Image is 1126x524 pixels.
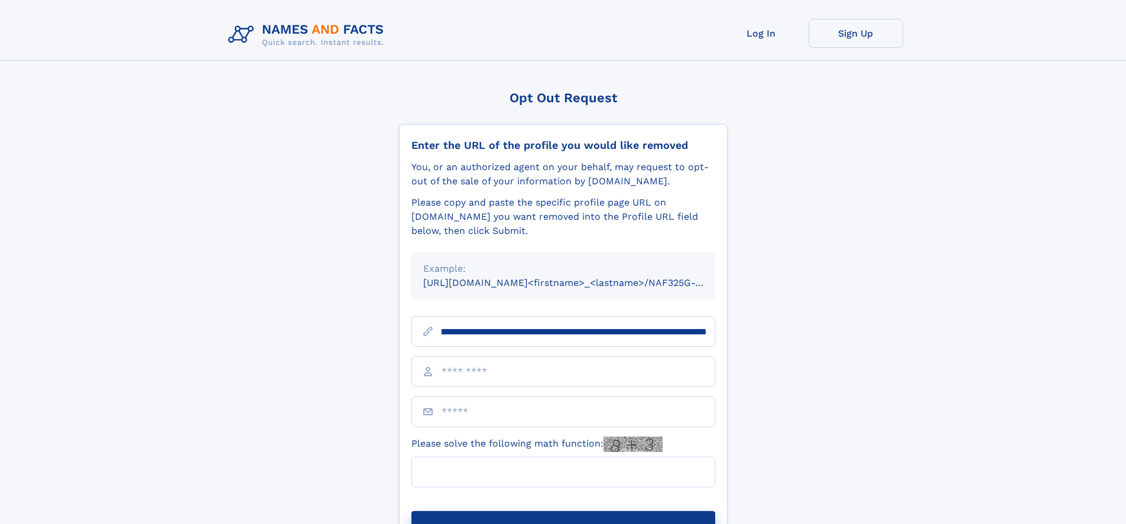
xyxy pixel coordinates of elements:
[423,262,703,276] div: Example:
[714,19,809,48] a: Log In
[809,19,903,48] a: Sign Up
[423,277,738,288] small: [URL][DOMAIN_NAME]<firstname>_<lastname>/NAF325G-xxxxxxxx
[411,437,663,452] label: Please solve the following math function:
[223,19,394,51] img: Logo Names and Facts
[411,196,715,238] div: Please copy and paste the specific profile page URL on [DOMAIN_NAME] you want removed into the Pr...
[411,139,715,152] div: Enter the URL of the profile you would like removed
[399,90,728,105] div: Opt Out Request
[411,160,715,188] div: You, or an authorized agent on your behalf, may request to opt-out of the sale of your informatio...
